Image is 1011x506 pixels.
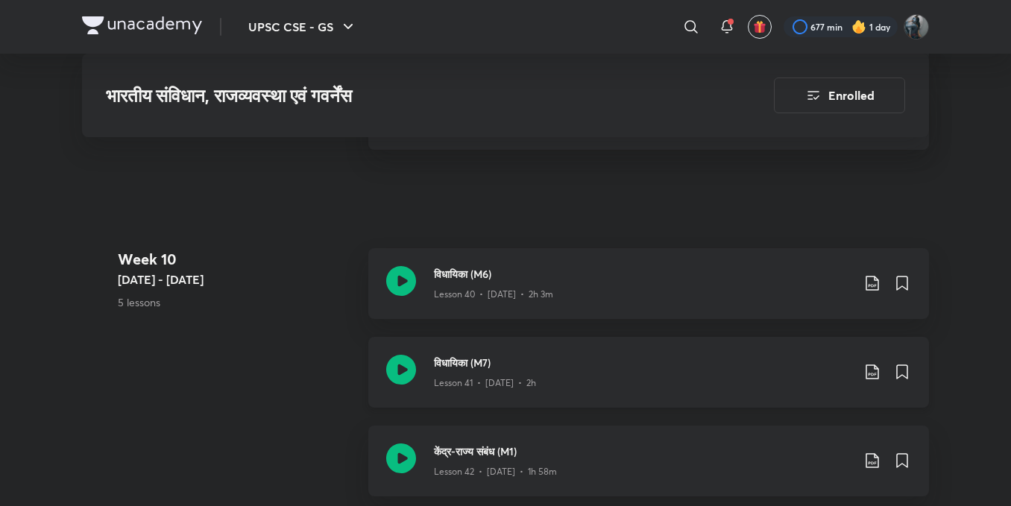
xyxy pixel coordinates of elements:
img: Company Logo [82,16,202,34]
h5: [DATE] - [DATE] [118,271,356,288]
a: विधायिका (M7)Lesson 41 • [DATE] • 2h [368,337,929,426]
h3: केंद्र-राज्य संबंध (M1) [434,443,851,459]
p: 5 lessons [118,294,356,310]
button: avatar [748,15,772,39]
p: Lesson 42 • [DATE] • 1h 58m [434,465,557,478]
a: Company Logo [82,16,202,38]
a: विधायिका (M6)Lesson 40 • [DATE] • 2h 3m [368,248,929,337]
img: streak [851,19,866,34]
button: UPSC CSE - GS [239,12,366,42]
img: avatar [753,20,766,34]
button: Enrolled [774,78,905,113]
p: Lesson 41 • [DATE] • 2h [434,376,536,390]
h4: Week 10 [118,248,356,271]
h3: विधायिका (M7) [434,355,851,370]
h3: भारतीय संविधान, राजव्यवस्था एवं गवर्नेंस [106,85,690,107]
h3: विधायिका (M6) [434,266,851,282]
img: Komal [904,14,929,39]
p: Lesson 40 • [DATE] • 2h 3m [434,288,553,301]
